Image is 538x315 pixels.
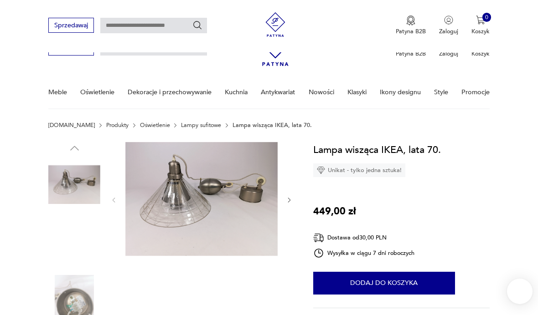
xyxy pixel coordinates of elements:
[461,76,490,108] a: Promocje
[313,232,414,244] div: Dostawa od 30,00 PLN
[128,76,212,108] a: Dekoracje i przechowywanie
[313,248,414,259] div: Wysyłka w ciągu 7 dni roboczych
[48,122,95,128] a: [DOMAIN_NAME]
[106,122,129,128] a: Produkty
[125,142,278,256] img: Zdjęcie produktu Lampa wisząca IKEA, lata 70.
[261,76,295,108] a: Antykwariat
[313,163,405,177] div: Unikat - tylko jedna sztuka!
[439,27,458,36] p: Zaloguj
[380,76,421,108] a: Ikony designu
[309,76,334,108] a: Nowości
[482,13,491,22] div: 0
[396,27,426,36] p: Patyna B2B
[406,15,415,25] img: Ikona medalu
[313,203,356,219] p: 449,00 zł
[313,142,441,157] h1: Lampa wisząca IKEA, lata 70.
[507,279,533,304] iframe: Smartsupp widget button
[396,15,426,36] button: Patyna B2B
[439,50,458,58] p: Zaloguj
[48,23,93,29] a: Sprzedawaj
[347,76,367,108] a: Klasyki
[313,272,455,295] button: Dodaj do koszyka
[181,122,221,128] a: Lampy sufitowe
[396,50,426,58] p: Patyna B2B
[192,20,202,30] button: Szukaj
[444,15,453,25] img: Ikonka użytkownika
[439,15,458,36] button: Zaloguj
[317,166,325,174] img: Ikona diamentu
[313,232,324,244] img: Ikona dostawy
[476,15,485,25] img: Ikona koszyka
[396,15,426,36] a: Ikona medaluPatyna B2B
[260,12,291,37] img: Patyna - sklep z meblami i dekoracjami vintage
[48,18,93,33] button: Sprzedawaj
[434,76,448,108] a: Style
[233,122,312,128] p: Lampa wisząca IKEA, lata 70.
[140,122,170,128] a: Oświetlenie
[48,76,67,108] a: Meble
[471,50,490,58] p: Koszyk
[471,15,490,36] button: 0Koszyk
[48,159,100,211] img: Zdjęcie produktu Lampa wisząca IKEA, lata 70.
[471,27,490,36] p: Koszyk
[80,76,114,108] a: Oświetlenie
[48,217,100,269] img: Zdjęcie produktu Lampa wisząca IKEA, lata 70.
[225,76,248,108] a: Kuchnia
